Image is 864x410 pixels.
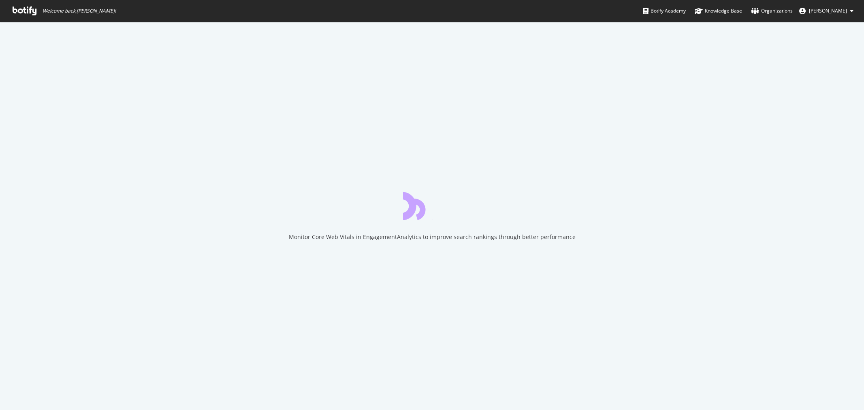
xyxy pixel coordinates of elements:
div: Organizations [751,7,793,15]
button: [PERSON_NAME] [793,4,860,17]
div: Monitor Core Web Vitals in EngagementAnalytics to improve search rankings through better performance [289,233,576,241]
div: animation [403,191,461,220]
div: Botify Academy [643,7,686,15]
span: Welcome back, [PERSON_NAME] ! [43,8,116,14]
span: Cousseau Victor [809,7,847,14]
div: Knowledge Base [695,7,742,15]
